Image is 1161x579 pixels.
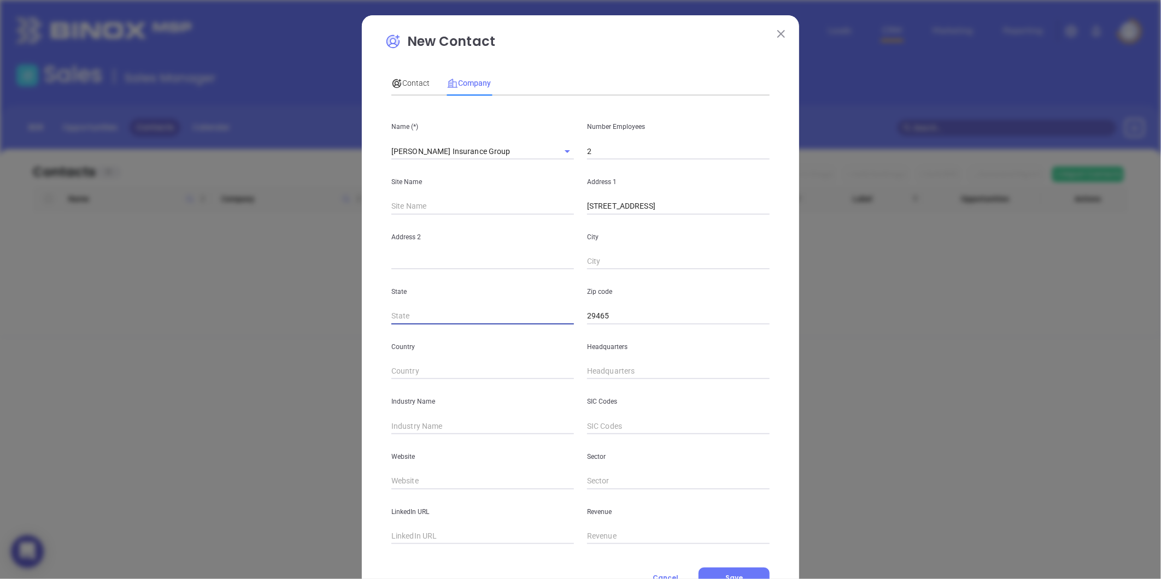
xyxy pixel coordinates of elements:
[385,32,776,57] p: New Contact
[391,341,574,353] p: Country
[391,473,574,489] input: Website
[587,363,770,380] input: Headquarters
[391,506,574,518] p: LinkedIn URL
[587,473,770,489] input: Sector
[391,528,574,545] input: LinkedIn URL
[391,418,574,434] input: Industry Name
[587,418,770,434] input: SIC Codes
[391,451,574,463] p: Website
[391,176,574,188] p: Site Name
[391,363,574,380] input: Country
[587,451,770,463] p: Sector
[587,395,770,407] p: SIC Codes
[587,253,770,270] input: City
[391,121,574,133] p: Name (*)
[391,79,430,87] span: Contact
[587,528,770,545] input: Revenue
[587,143,770,159] input: Number Employees
[587,176,770,188] p: Address 1
[391,308,574,324] input: State
[447,79,491,87] span: Company
[560,144,575,159] button: Open
[587,506,770,518] p: Revenue
[391,395,574,407] p: Industry Name
[587,121,770,133] p: Number Employees
[391,198,570,215] input: Site Name
[391,231,574,243] p: Address 2
[777,30,785,38] img: close modal
[391,286,574,298] p: State
[587,341,770,353] p: Headquarters
[587,308,770,324] input: Zip code
[587,231,770,243] p: City
[587,286,770,298] p: Zip code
